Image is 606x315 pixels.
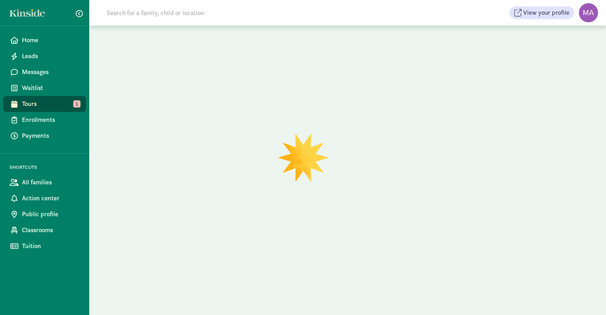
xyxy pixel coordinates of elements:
[22,115,80,125] span: Enrollments
[523,8,569,18] span: View your profile
[22,178,80,187] span: All families
[3,64,86,80] a: Messages
[3,112,86,128] a: Enrollments
[73,100,80,108] span: 1
[3,80,86,96] a: Waitlist
[22,241,80,251] span: Tuition
[510,6,574,19] button: View your profile
[3,96,86,112] a: Tours 1
[3,238,86,254] a: Tuition
[22,83,80,93] span: Waitlist
[3,222,86,238] a: Classrooms
[3,190,86,206] a: Action center
[102,5,326,21] input: Search for a family, child or location
[3,48,86,64] a: Leads
[22,67,80,77] span: Messages
[3,32,86,48] a: Home
[22,99,80,109] span: Tours
[22,131,80,141] span: Payments
[3,174,86,190] a: All families
[3,206,86,222] a: Public profile
[22,209,80,219] span: Public profile
[22,225,80,235] span: Classrooms
[22,51,80,61] span: Leads
[22,194,80,203] span: Action center
[22,35,80,45] span: Home
[3,128,86,144] a: Payments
